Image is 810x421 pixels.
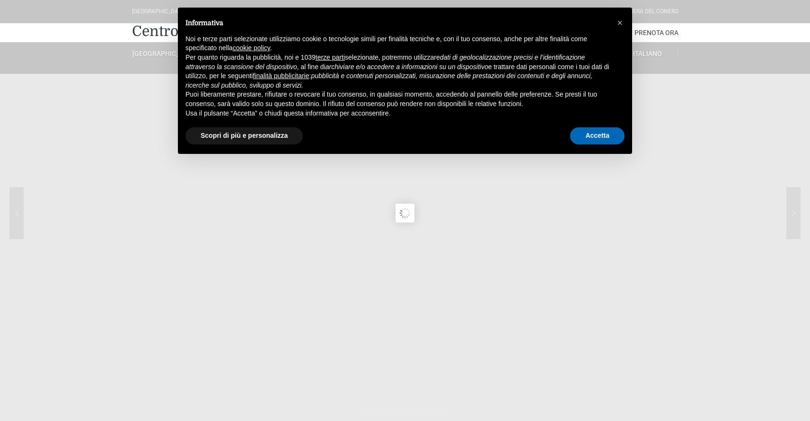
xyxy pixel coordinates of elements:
p: Per quanto riguarda la pubblicità, noi e 1039 selezionate, potremmo utilizzare , al fine di e tra... [185,53,609,90]
div: Riviera Del Conero [623,7,678,16]
div: [GEOGRAPHIC_DATA] [132,7,186,16]
em: pubblicità e contenuti personalizzati, misurazione delle prestazioni dei contenuti e degli annunc... [185,72,592,89]
button: Chiudi questa informativa [612,15,627,30]
p: Noi e terze parti selezionate utilizziamo cookie o tecnologie simili per finalità tecniche e, con... [185,35,609,53]
em: archiviare e/o accedere a informazioni su un dispositivo [326,63,488,71]
a: [GEOGRAPHIC_DATA] [132,49,193,58]
p: Puoi liberamente prestare, rifiutare o revocare il tuo consenso, in qualsiasi momento, accedendo ... [185,90,609,108]
button: Scopri di più e personalizza [185,127,303,144]
em: dati di geolocalizzazione precisi e l’identificazione attraverso la scansione del dispositivo [185,54,585,71]
p: Usa il pulsante “Accetta” o chiudi questa informativa per acconsentire. [185,109,609,118]
span: × [617,18,623,28]
a: Centro Vacanze De Angelis [132,22,315,41]
button: Accetta [570,127,625,144]
span: Italiano [633,50,662,57]
button: terze parti [316,53,345,63]
h2: Informativa [185,19,609,27]
a: Prenota Ora [634,23,678,42]
a: Italiano [617,49,678,58]
button: finalità pubblicitarie [253,72,309,81]
a: cookie policy [233,44,270,52]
